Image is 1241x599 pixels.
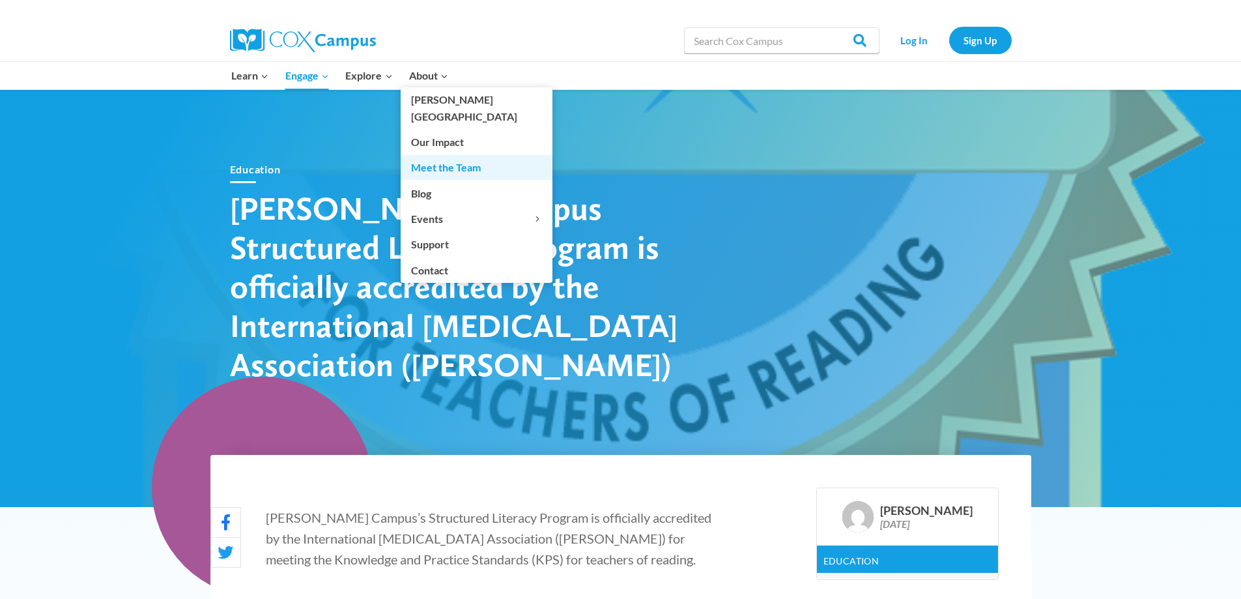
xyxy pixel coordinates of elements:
h1: [PERSON_NAME] Campus Structured Literacy Program is officially accredited by the International [M... [230,188,686,384]
a: [PERSON_NAME][GEOGRAPHIC_DATA] [401,87,552,129]
a: Education [823,555,879,566]
button: Child menu of Events [401,207,552,231]
button: Child menu of Explore [337,62,401,89]
div: [DATE] [880,518,973,530]
a: Our Impact [401,130,552,154]
nav: Secondary Navigation [886,27,1012,53]
a: Blog [401,181,552,205]
button: Child menu of Learn [223,62,278,89]
span: [PERSON_NAME] Campus’s Structured Literacy Program is officially accredited by the International ... [266,510,711,567]
a: Meet the Team [401,155,552,180]
a: Sign Up [949,27,1012,53]
a: Contact [401,257,552,282]
nav: Primary Navigation [223,62,457,89]
div: [PERSON_NAME] [880,504,973,518]
button: Child menu of About [401,62,457,89]
a: Education [230,163,281,175]
a: Support [401,232,552,257]
img: Cox Campus [230,29,376,52]
a: Log In [886,27,943,53]
input: Search Cox Campus [684,27,879,53]
button: Child menu of Engage [277,62,337,89]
